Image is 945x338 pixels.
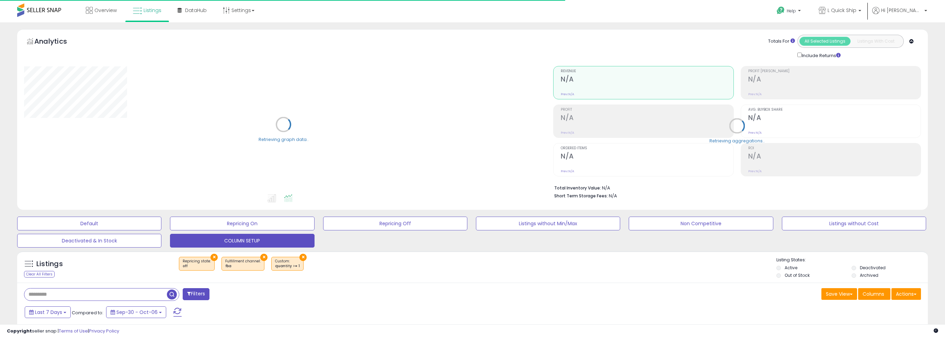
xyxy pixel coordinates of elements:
div: Totals For [768,38,795,45]
button: Listings With Cost [850,37,901,46]
button: Repricing Off [323,217,467,230]
button: Default [17,217,161,230]
button: Listings without Cost [782,217,926,230]
button: Listings without Min/Max [476,217,620,230]
div: seller snap | | [7,328,119,335]
button: Repricing On [170,217,314,230]
i: Get Help [776,6,785,15]
span: Hi [PERSON_NAME] [881,7,922,14]
div: Include Returns [792,51,849,59]
span: L Quick Ship [828,7,856,14]
span: Listings [144,7,161,14]
button: Non Competitive [629,217,773,230]
button: COLUMN SETUP [170,234,314,248]
span: Overview [94,7,117,14]
a: Help [771,1,808,22]
button: Deactivated & In Stock [17,234,161,248]
h5: Analytics [34,36,80,48]
button: All Selected Listings [799,37,851,46]
div: Retrieving aggregations.. [709,138,765,144]
div: Retrieving graph data.. [259,136,309,142]
strong: Copyright [7,328,32,334]
span: DataHub [185,7,207,14]
a: Hi [PERSON_NAME] [872,7,927,22]
span: Help [787,8,796,14]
